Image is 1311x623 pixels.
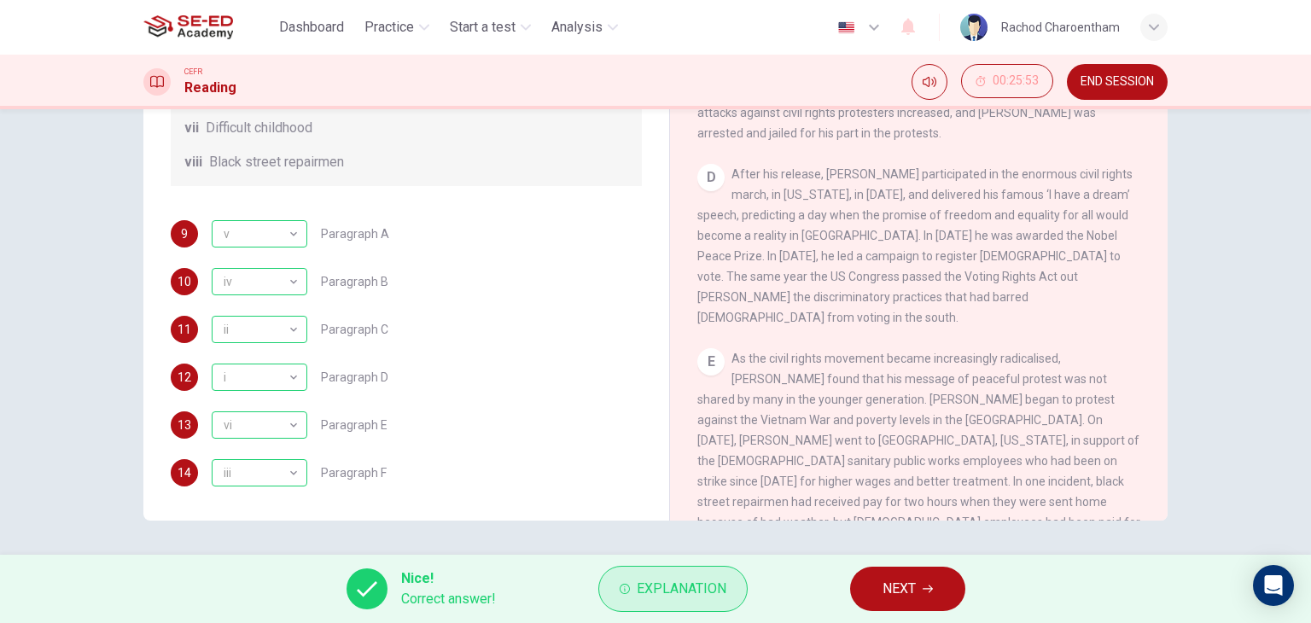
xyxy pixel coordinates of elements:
div: Open Intercom Messenger [1253,565,1294,606]
div: E [697,348,725,376]
div: iv [212,258,301,306]
div: iii [212,449,301,498]
span: Paragraph C [321,323,388,335]
img: Profile picture [960,14,988,41]
div: Mute [912,64,947,100]
span: NEXT [883,577,916,601]
span: Practice [364,17,414,38]
span: Correct answer! [401,589,496,609]
span: After his release, [PERSON_NAME] participated in the enormous civil rights march, in [US_STATE], ... [697,167,1133,324]
span: END SESSION [1081,75,1154,89]
span: 11 [178,323,191,335]
span: 13 [178,419,191,431]
span: vii [184,118,199,138]
button: Dashboard [272,12,351,43]
span: viii [184,152,202,172]
img: SE-ED Academy logo [143,10,233,44]
div: ii [212,306,301,354]
span: 00:25:53 [993,74,1039,88]
button: Start a test [443,12,538,43]
span: Explanation [637,577,726,601]
span: Start a test [450,17,516,38]
button: END SESSION [1067,64,1168,100]
div: Hide [961,64,1053,100]
div: i [212,353,301,402]
span: As the civil rights movement became increasingly radicalised, [PERSON_NAME] found that his messag... [697,352,1140,611]
span: Difficult childhood [206,118,312,138]
span: Paragraph B [321,276,388,288]
span: 14 [178,467,191,479]
div: D [697,164,725,191]
span: Black street repairmen [209,152,344,172]
h1: Reading [184,78,236,98]
span: 12 [178,371,191,383]
button: NEXT [850,567,965,611]
button: 00:25:53 [961,64,1053,98]
span: 10 [178,276,191,288]
span: Dashboard [279,17,344,38]
button: Explanation [598,566,748,612]
div: vi [212,401,301,450]
button: Analysis [545,12,625,43]
div: Rachod Charoentham [1001,17,1120,38]
span: Analysis [551,17,603,38]
span: Paragraph A [321,228,389,240]
span: Paragraph D [321,371,388,383]
span: Paragraph E [321,419,387,431]
a: SE-ED Academy logo [143,10,272,44]
button: Practice [358,12,436,43]
div: v [212,210,301,259]
span: CEFR [184,66,202,78]
span: Nice! [401,568,496,589]
img: en [836,21,857,34]
span: 9 [181,228,188,240]
span: Paragraph F [321,467,387,479]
